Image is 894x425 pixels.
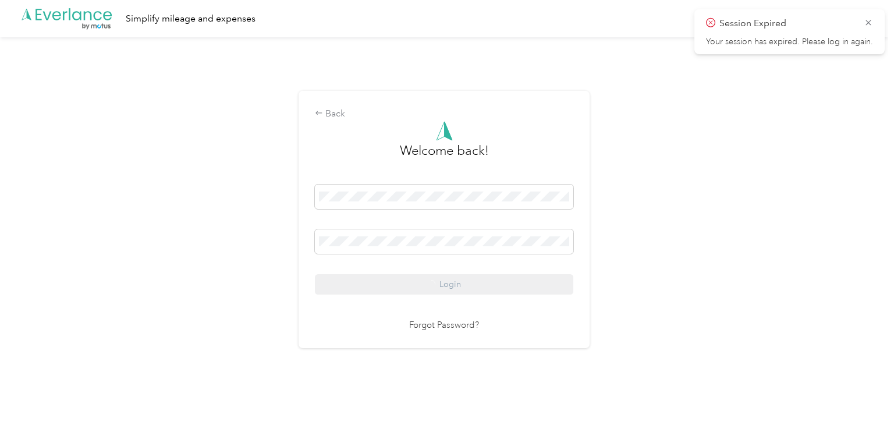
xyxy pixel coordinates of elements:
a: Forgot Password? [409,319,479,332]
p: Your session has expired. Please log in again. [706,37,873,47]
div: Simplify mileage and expenses [126,12,256,26]
div: Back [315,107,573,121]
h3: greeting [400,141,489,172]
iframe: Everlance-gr Chat Button Frame [829,360,894,425]
p: Session Expired [719,16,856,31]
